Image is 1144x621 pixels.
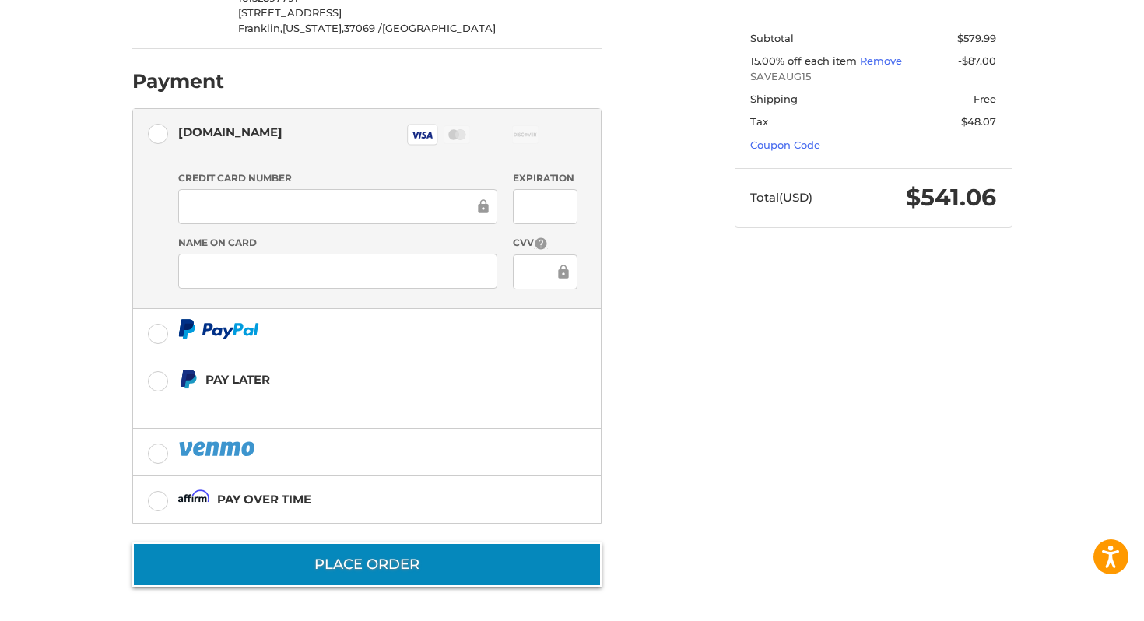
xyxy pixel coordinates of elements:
[957,32,996,44] span: $579.99
[132,542,602,587] button: Place Order
[1016,579,1144,621] iframe: Google Customer Reviews
[382,22,496,34] span: [GEOGRAPHIC_DATA]
[178,396,504,409] iframe: PayPal Message 1
[750,54,860,67] span: 15.00% off each item
[750,32,794,44] span: Subtotal
[205,367,504,392] div: Pay Later
[974,93,996,105] span: Free
[178,489,209,509] img: Affirm icon
[178,171,497,185] label: Credit Card Number
[958,54,996,67] span: -$87.00
[750,115,768,128] span: Tax
[860,54,902,67] a: Remove
[513,171,577,185] label: Expiration
[178,319,259,339] img: PayPal icon
[238,22,282,34] span: Franklin,
[217,486,311,512] div: Pay over time
[750,69,996,85] span: SAVEAUG15
[178,439,258,458] img: PayPal icon
[132,69,224,93] h2: Payment
[750,93,798,105] span: Shipping
[238,6,342,19] span: [STREET_ADDRESS]
[178,119,282,145] div: [DOMAIN_NAME]
[178,370,198,389] img: Pay Later icon
[750,190,812,205] span: Total (USD)
[282,22,344,34] span: [US_STATE],
[750,139,820,151] a: Coupon Code
[961,115,996,128] span: $48.07
[344,22,382,34] span: 37069 /
[178,236,497,250] label: Name on Card
[513,236,577,251] label: CVV
[906,183,996,212] span: $541.06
